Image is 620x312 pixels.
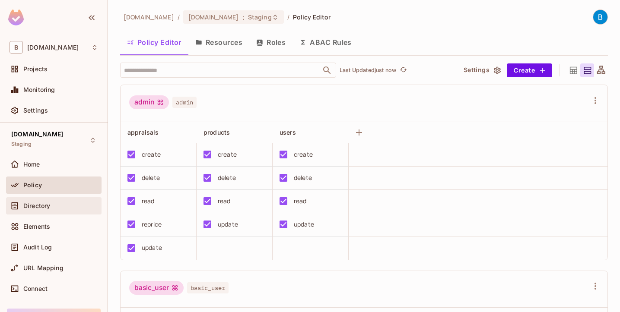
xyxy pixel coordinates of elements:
[178,13,180,21] li: /
[23,182,42,189] span: Policy
[23,86,55,93] span: Monitoring
[23,265,64,271] span: URL Mapping
[593,10,607,24] img: Bradley Herrup
[23,202,50,209] span: Directory
[218,220,238,229] div: update
[398,65,408,76] button: refresh
[142,173,160,183] div: delete
[27,44,79,51] span: Workspace: buckstop.com
[507,63,552,77] button: Create
[172,97,197,108] span: admin
[23,161,40,168] span: Home
[400,66,407,75] span: refresh
[124,13,174,21] span: the active workspace
[293,32,359,53] button: ABAC Rules
[142,150,161,159] div: create
[242,14,245,21] span: :
[23,244,52,251] span: Audit Log
[11,131,63,138] span: [DOMAIN_NAME]
[287,13,289,21] li: /
[340,67,396,74] p: Last Updated just now
[294,150,313,159] div: create
[10,41,23,54] span: B
[294,196,307,206] div: read
[321,64,333,76] button: Open
[142,220,162,229] div: reprice
[294,173,312,183] div: delete
[120,32,188,53] button: Policy Editor
[293,13,331,21] span: Policy Editor
[23,107,48,114] span: Settings
[129,281,184,295] div: basic_user
[396,65,408,76] span: Click to refresh data
[294,220,314,229] div: update
[188,32,249,53] button: Resources
[23,285,48,292] span: Connect
[129,95,169,109] div: admin
[218,150,237,159] div: create
[142,243,162,252] div: update
[218,173,236,183] div: delete
[218,196,231,206] div: read
[188,13,239,21] span: [DOMAIN_NAME]
[280,129,296,136] span: users
[11,141,32,148] span: Staging
[203,129,230,136] span: products
[187,282,229,293] span: basic_user
[127,129,159,136] span: appraisals
[142,196,155,206] div: read
[248,13,272,21] span: Staging
[23,66,48,72] span: Projects
[23,223,50,230] span: Elements
[8,9,24,25] img: SReyMgAAAABJRU5ErkJggg==
[460,63,503,77] button: Settings
[249,32,293,53] button: Roles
